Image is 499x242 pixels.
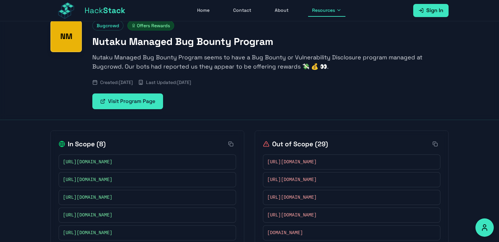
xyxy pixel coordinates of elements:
[267,230,303,236] span: [DOMAIN_NAME]
[475,218,494,237] button: Accessibility Options
[146,79,191,86] span: Last Updated: [DATE]
[413,4,449,17] a: Sign In
[63,159,112,165] span: [URL][DOMAIN_NAME]
[430,139,440,149] button: Copy all out-of-scope items
[308,4,345,17] button: Resources
[84,5,125,16] span: Hack
[127,21,174,30] span: Offers Rewards
[92,36,449,48] h1: Nutaku Managed Bug Bounty Program
[426,7,443,14] span: Sign In
[63,212,112,218] span: [URL][DOMAIN_NAME]
[100,79,133,86] span: Created: [DATE]
[193,4,213,17] a: Home
[59,139,106,149] h2: In Scope ( 8 )
[226,139,236,149] button: Copy all in-scope items
[63,176,112,183] span: [URL][DOMAIN_NAME]
[92,53,449,71] p: Nutaku Managed Bug Bounty Program seems to have a Bug Bounty or Vulnerability Disclosure program ...
[92,93,163,109] a: Visit Program Page
[92,21,123,30] span: Bugcrowd
[267,194,317,201] span: [URL][DOMAIN_NAME]
[263,139,328,149] h2: Out of Scope ( 29 )
[267,212,317,218] span: [URL][DOMAIN_NAME]
[50,21,82,52] div: Nutaku Managed Bug Bounty Program
[271,4,292,17] a: About
[63,230,112,236] span: [URL][DOMAIN_NAME]
[267,176,317,183] span: [URL][DOMAIN_NAME]
[267,159,317,165] span: [URL][DOMAIN_NAME]
[312,7,335,13] span: Resources
[63,194,112,201] span: [URL][DOMAIN_NAME]
[103,5,125,15] span: Stack
[229,4,255,17] a: Contact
